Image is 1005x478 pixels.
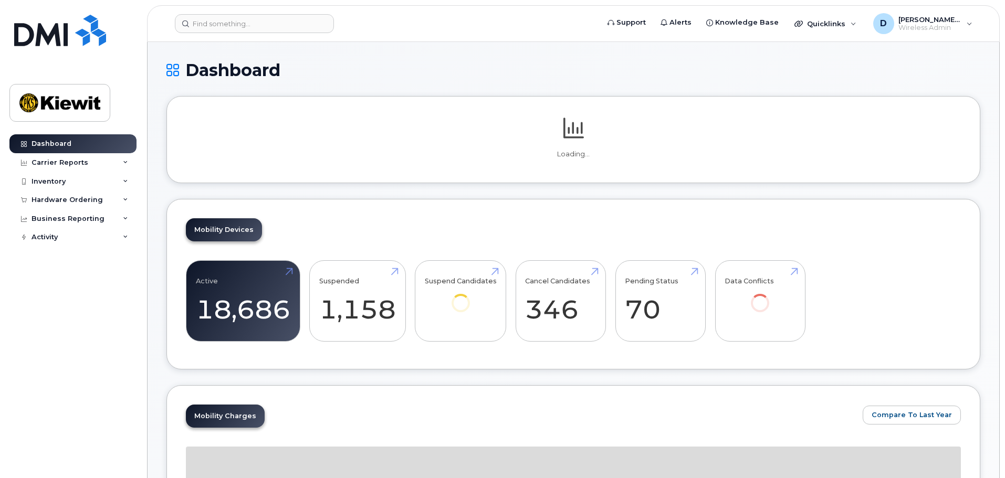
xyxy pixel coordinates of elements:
[186,150,961,159] p: Loading...
[166,61,980,79] h1: Dashboard
[625,267,696,336] a: Pending Status 70
[863,406,961,424] button: Compare To Last Year
[186,405,265,428] a: Mobility Charges
[196,267,290,336] a: Active 18,686
[425,267,497,327] a: Suspend Candidates
[872,410,952,420] span: Compare To Last Year
[186,218,262,241] a: Mobility Devices
[319,267,396,336] a: Suspended 1,158
[525,267,596,336] a: Cancel Candidates 346
[725,267,795,327] a: Data Conflicts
